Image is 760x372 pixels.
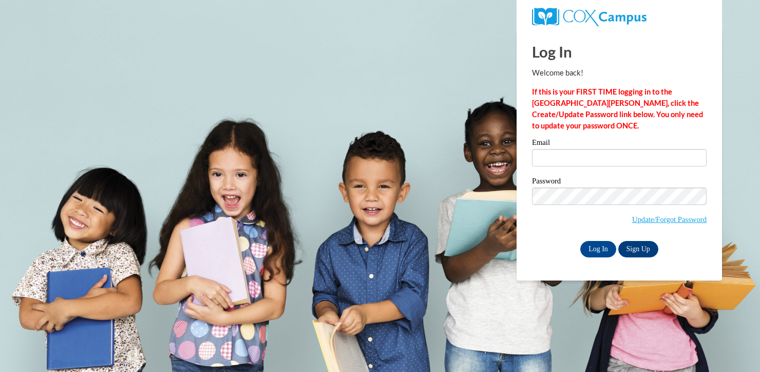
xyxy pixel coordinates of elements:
a: Sign Up [618,241,658,257]
input: Log In [580,241,616,257]
strong: If this is your FIRST TIME logging in to the [GEOGRAPHIC_DATA][PERSON_NAME], click the Create/Upd... [532,87,703,130]
img: COX Campus [532,8,647,26]
h1: Log In [532,41,707,62]
label: Password [532,177,707,188]
label: Email [532,139,707,149]
a: COX Campus [532,12,647,21]
p: Welcome back! [532,67,707,79]
a: Update/Forgot Password [632,215,707,224]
